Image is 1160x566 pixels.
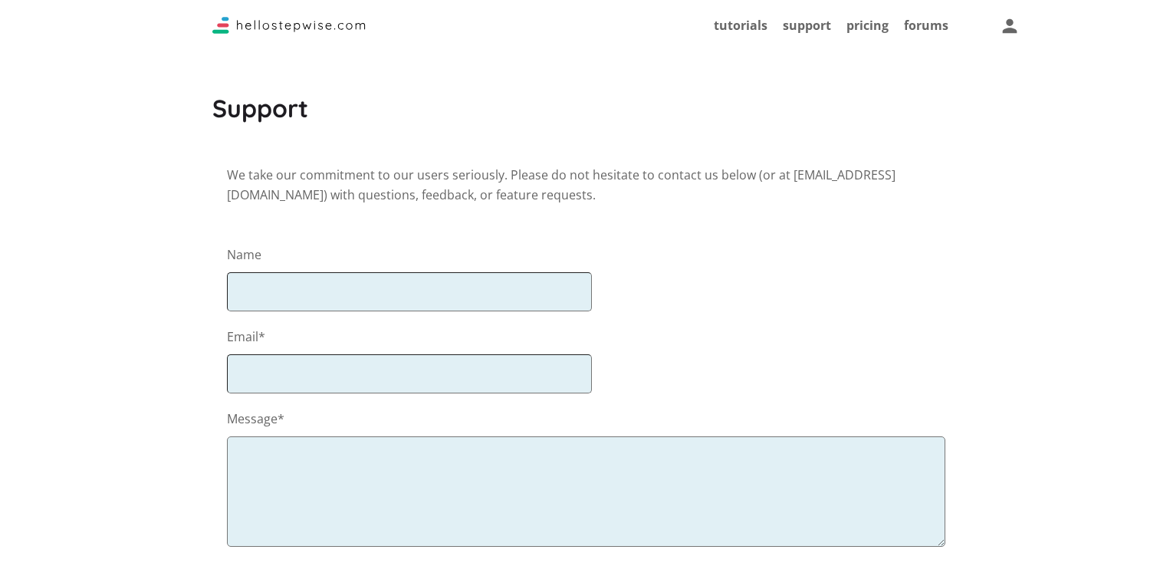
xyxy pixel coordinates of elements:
[714,17,767,34] a: tutorials
[212,21,366,38] a: Stepwise
[783,17,831,34] a: support
[846,17,889,34] a: pricing
[212,17,366,34] img: Logo
[904,17,948,34] a: forums
[212,92,948,125] h1: Support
